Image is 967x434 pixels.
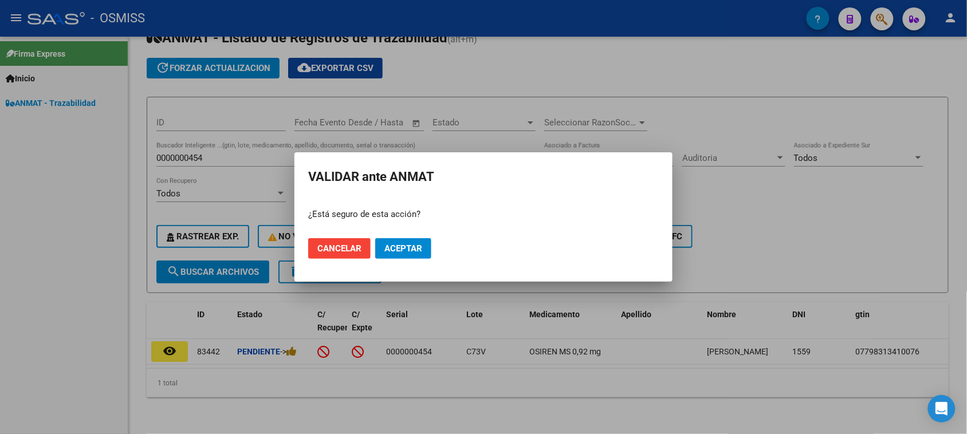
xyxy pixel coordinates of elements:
span: Aceptar [384,243,422,254]
h2: VALIDAR ante ANMAT [308,166,659,188]
span: Cancelar [317,243,361,254]
button: Aceptar [375,238,431,259]
p: ¿Está seguro de esta acción? [308,208,659,221]
button: Cancelar [308,238,371,259]
div: Open Intercom Messenger [928,395,956,423]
